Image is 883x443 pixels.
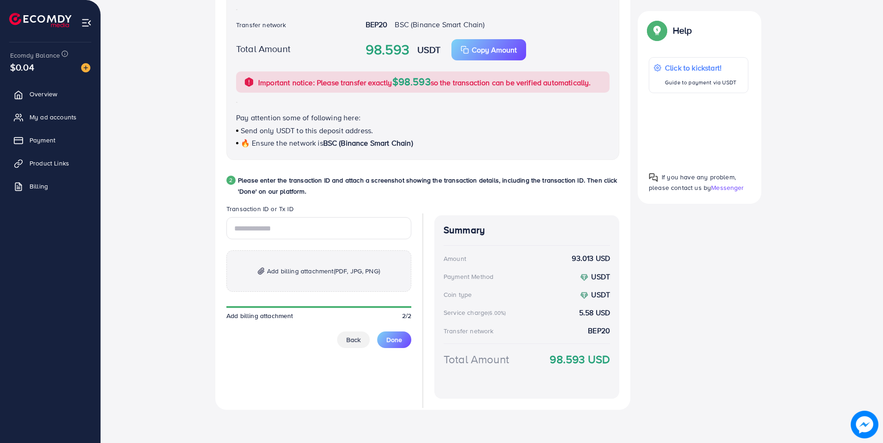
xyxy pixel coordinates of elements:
img: image [81,63,90,72]
strong: BEP20 [588,325,610,336]
img: coin [580,273,588,282]
p: Click to kickstart! [665,62,736,73]
button: Back [337,331,370,348]
div: Coin type [444,290,472,299]
div: Transfer network [444,326,494,336]
span: My ad accounts [30,112,77,122]
span: Billing [30,182,48,191]
strong: USDT [591,289,610,300]
img: img [258,267,265,275]
span: Back [346,335,361,344]
span: Product Links [30,159,69,168]
img: alert [243,77,255,88]
span: Ecomdy Balance [10,51,60,60]
p: Help [673,25,692,36]
a: Product Links [7,154,94,172]
button: Copy Amount [451,39,526,60]
p: Important notice: Please transfer exactly so the transaction can be verified automatically. [258,76,591,88]
p: Pay attention some of following here: [236,112,610,123]
div: 2 [226,176,236,185]
label: Total Amount [236,42,290,55]
p: Copy Amount [472,44,517,55]
p: Guide to payment via USDT [665,77,736,88]
span: Messenger [711,183,744,192]
div: Total Amount [444,351,509,367]
div: Payment Method [444,272,493,281]
span: Add billing attachment [226,311,293,320]
img: image [851,411,878,438]
strong: 5.58 USD [579,307,610,318]
span: Done [386,335,402,344]
a: Payment [7,131,94,149]
span: (PDF, JPG, PNG) [334,266,380,276]
a: Billing [7,177,94,195]
img: Popup guide [649,173,658,182]
p: Send only USDT to this deposit address. [236,125,610,136]
legend: Transaction ID or Tx ID [226,204,411,217]
img: menu [81,18,92,28]
button: Done [377,331,411,348]
img: logo [9,13,71,27]
a: Overview [7,85,94,103]
a: My ad accounts [7,108,94,126]
span: Add billing attachment [267,266,380,277]
h4: Summary [444,224,610,236]
span: Overview [30,89,57,99]
small: (6.00%) [488,309,506,317]
strong: 98.593 [366,40,410,60]
span: BSC (Binance Smart Chain) [323,138,413,148]
div: Service charge [444,308,509,317]
strong: USDT [417,43,441,56]
img: Popup guide [649,22,665,39]
strong: USDT [591,272,610,282]
span: $0.04 [10,60,34,74]
span: Payment [30,136,55,145]
span: $98.593 [392,74,431,89]
strong: 93.013 USD [572,253,610,264]
p: Please enter the transaction ID and attach a screenshot showing the transaction details, includin... [238,175,619,197]
strong: BEP20 [366,19,388,30]
span: 2/2 [402,311,411,320]
div: Amount [444,254,466,263]
span: 🔥 Ensure the network is [241,138,323,148]
label: Transfer network [236,20,286,30]
strong: 98.593 USD [550,351,610,367]
span: BSC (Binance Smart Chain) [395,19,485,30]
img: coin [580,291,588,300]
span: If you have any problem, please contact us by [649,172,736,192]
